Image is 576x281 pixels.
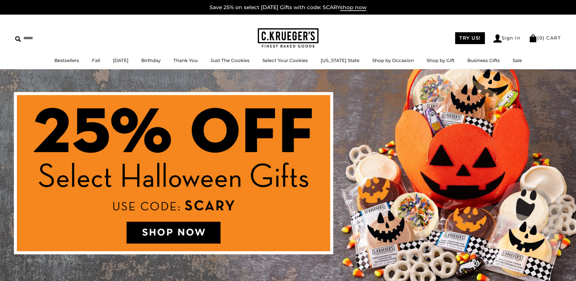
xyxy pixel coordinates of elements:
a: Sign In [493,34,521,43]
a: Save 25% on select [DATE] Gifts with code: SCARYshop now [210,4,366,11]
a: Birthday [141,57,161,63]
a: TRY US! [455,32,485,44]
input: Search [15,33,87,43]
a: (0) CART [529,35,561,41]
a: Just The Cookies [210,57,250,63]
a: Thank You [173,57,198,63]
span: 0 [539,35,543,41]
span: shop now [340,4,366,11]
a: Fall [92,57,100,63]
a: Shop by Occasion [372,57,414,63]
a: [DATE] [113,57,128,63]
img: Search [15,36,21,42]
a: Sale [513,57,522,63]
img: C.KRUEGER'S [258,28,319,48]
a: Select Your Cookies [262,57,308,63]
a: [US_STATE] State [321,57,360,63]
img: Account [493,34,502,43]
img: Bag [529,34,537,42]
a: Bestsellers [54,57,79,63]
a: Shop by Gift [427,57,455,63]
a: Business Gifts [467,57,500,63]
